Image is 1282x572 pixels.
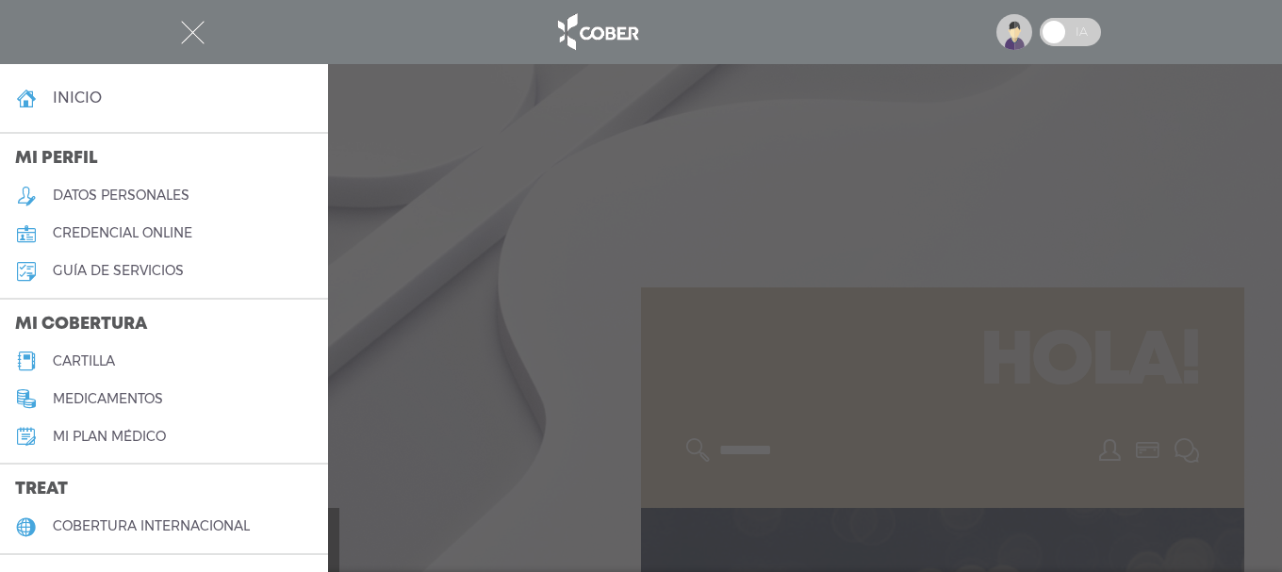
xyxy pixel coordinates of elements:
h5: Mi plan médico [53,429,166,445]
h5: medicamentos [53,391,163,407]
img: logo_cober_home-white.png [548,9,647,55]
img: profile-placeholder.svg [996,14,1032,50]
h5: guía de servicios [53,263,184,279]
h5: datos personales [53,188,189,204]
h5: cobertura internacional [53,518,250,534]
img: Cober_menu-close-white.svg [181,21,205,44]
h5: cartilla [53,353,115,369]
h5: credencial online [53,225,192,241]
h4: inicio [53,89,102,106]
